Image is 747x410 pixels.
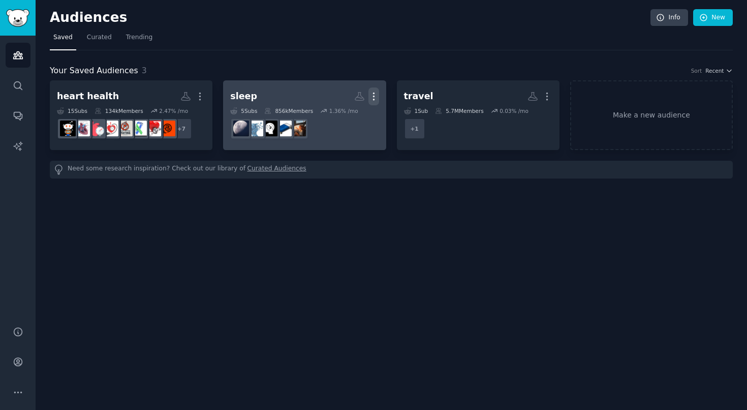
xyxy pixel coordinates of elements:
img: GummySearch logo [6,9,29,27]
span: Your Saved Audiences [50,65,138,77]
a: Curated [83,30,115,50]
span: 3 [142,66,147,75]
a: Trending [122,30,156,50]
div: + 7 [171,118,192,139]
img: iih [131,121,147,136]
div: 15 Sub s [57,107,87,114]
span: Recent [705,67,724,74]
div: 856k Members [264,107,313,114]
span: Saved [53,33,73,42]
h2: Audiences [50,10,650,26]
a: Info [650,9,688,26]
a: Curated Audiences [247,164,306,175]
img: HighBloodPressureInfo [103,121,118,136]
img: insomnia [247,121,263,136]
img: WhiteCoatHypertension [160,121,175,136]
a: New [693,9,733,26]
img: StopUsingStatins [117,121,133,136]
div: 1 Sub [404,107,428,114]
div: sleep [230,90,257,103]
span: Curated [87,33,112,42]
img: SleepAdvice [276,121,292,136]
img: sleep [233,121,249,136]
span: Trending [126,33,152,42]
a: Saved [50,30,76,50]
a: heart health15Subs134kMembers2.47% /mo+7WhiteCoatHypertensionHypertensionAdvocacyiihStopUsingStat... [50,80,212,150]
div: + 1 [404,118,425,139]
img: Cholesterol [74,121,90,136]
div: 2.47 % /mo [159,107,188,114]
img: relaxation [290,121,306,136]
img: cardio [60,121,76,136]
div: 1.36 % /mo [329,107,358,114]
a: Make a new audience [570,80,733,150]
div: 5 Sub s [230,107,257,114]
div: Sort [691,67,702,74]
img: hypertension [88,121,104,136]
a: sleep5Subs856kMembers1.36% /morelaxationSleepAdvicesleephackersinsomniasleep [223,80,386,150]
div: 134k Members [95,107,143,114]
button: Recent [705,67,733,74]
div: Need some research inspiration? Check out our library of [50,161,733,179]
a: travel1Sub5.7MMembers0.03% /mo+1 [397,80,559,150]
div: 0.03 % /mo [500,107,528,114]
div: 5.7M Members [435,107,483,114]
div: travel [404,90,433,103]
img: HypertensionAdvocacy [145,121,161,136]
div: heart health [57,90,119,103]
img: sleephackers [262,121,277,136]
